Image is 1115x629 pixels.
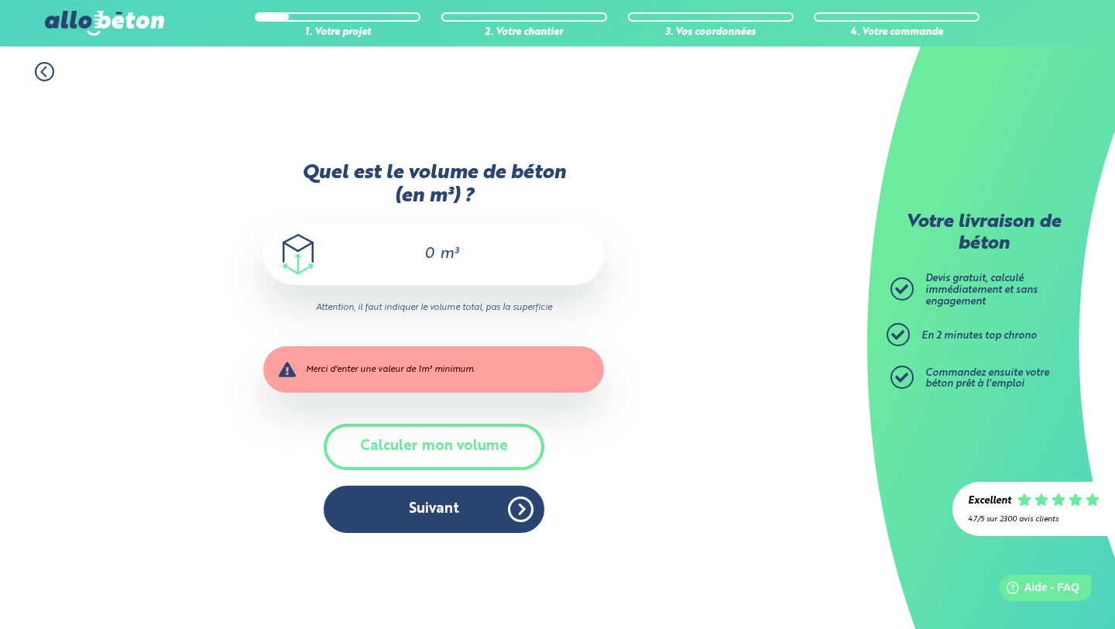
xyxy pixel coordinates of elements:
span: Devis gratuit, calculé immédiatement et sans engagement [925,273,1038,306]
div: Merci d'enter une valeur de 1m³ minimum. [263,346,604,393]
input: 0 [410,245,436,263]
button: Suivant [324,486,544,533]
div: 2. Votre chantier [441,27,607,39]
i: Attention, il faut indiquer le volume total, pas la superficie [263,301,604,315]
div: 4.7/5 sur 2300 avis clients [968,515,1100,524]
span: En 2 minutes top chrono [921,331,1037,341]
div: 3. Vos coordonnées [628,27,794,39]
img: allobéton [45,11,164,36]
label: Quel est le volume de béton (en m³) ? [263,162,604,208]
div: 1. Votre projet [255,27,420,39]
button: Calculer mon volume [324,424,544,469]
span: Commandez ensuite votre béton prêt à l'emploi [925,368,1049,390]
span: m³ [440,246,458,262]
div: Excellent [968,496,1011,507]
p: Votre livraison de béton [894,212,1072,255]
div: 4. Votre commande [814,27,979,39]
iframe: Help widget launcher [977,569,1098,612]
